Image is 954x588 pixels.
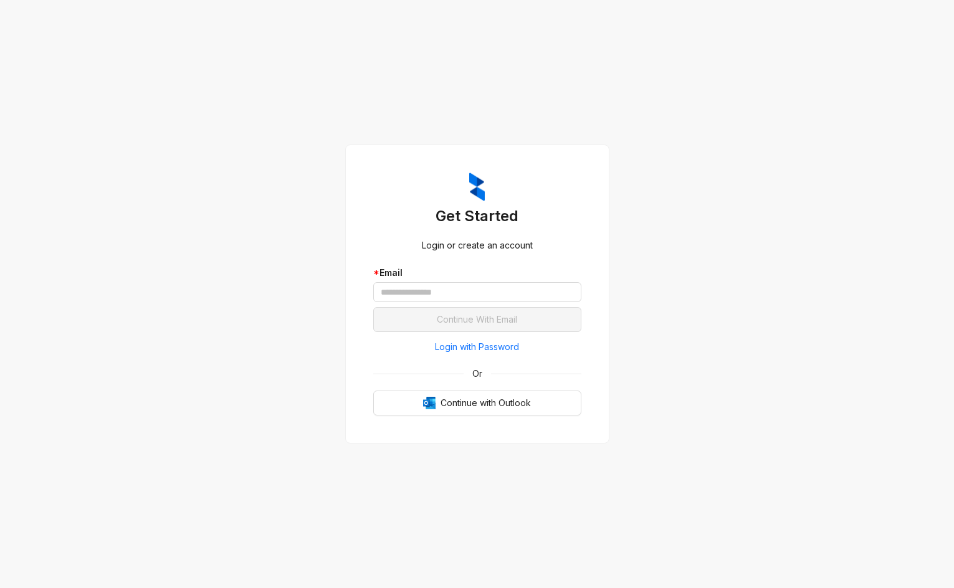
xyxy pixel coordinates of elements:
[373,337,581,357] button: Login with Password
[373,239,581,252] div: Login or create an account
[373,391,581,415] button: OutlookContinue with Outlook
[373,266,581,280] div: Email
[469,173,485,201] img: ZumaIcon
[441,396,531,410] span: Continue with Outlook
[423,397,436,409] img: Outlook
[435,340,519,354] span: Login with Password
[464,367,491,381] span: Or
[373,307,581,332] button: Continue With Email
[373,206,581,226] h3: Get Started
